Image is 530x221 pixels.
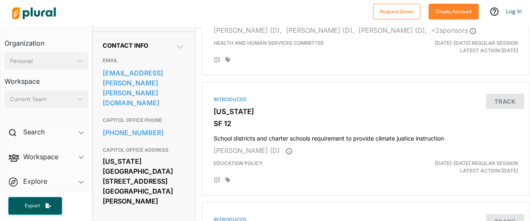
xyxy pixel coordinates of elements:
div: Personal [10,57,74,66]
div: Add tags [225,177,230,183]
h3: EMAIL [103,56,185,66]
span: [DATE]-[DATE] Regular Session [435,40,518,46]
span: + 2 sponsor s [431,26,476,34]
h3: CAPITOL OFFICE PHONE [103,115,185,125]
span: [PERSON_NAME] (D) [214,146,280,155]
span: Contact Info [103,42,148,49]
span: [PERSON_NAME] (D), [214,26,282,34]
span: Health and Human Services Committee [214,40,324,46]
h4: School districts and charter schools requirement to provide climate justice instruction [214,131,518,142]
div: Add Position Statement [214,177,220,184]
h3: Organization [5,31,88,49]
h2: Search [23,127,45,136]
button: Track [486,94,524,109]
a: Request Demo [373,7,420,15]
span: Export [19,202,46,209]
button: Create Account [429,4,479,19]
div: Add tags [225,57,230,63]
button: Request Demo [373,4,420,19]
a: Log In [506,7,522,15]
span: [DATE]-[DATE] Regular Session [435,160,518,166]
span: [PERSON_NAME] (D), [359,26,427,34]
a: Create Account [429,7,479,15]
a: [EMAIL_ADDRESS][PERSON_NAME][PERSON_NAME][DOMAIN_NAME] [103,67,185,109]
h3: SF 12 [214,119,518,128]
div: Latest Action: [DATE] [419,160,524,175]
span: [PERSON_NAME] (D), [286,26,354,34]
div: Current Team [10,95,74,104]
a: [PHONE_NUMBER] [103,126,185,139]
h3: CAPITOL OFFICE ADDRESS [103,145,185,155]
h3: Workspace [5,69,88,87]
button: Export [8,197,62,215]
div: Latest Action: [DATE] [419,39,524,54]
div: [US_STATE][GEOGRAPHIC_DATA] [STREET_ADDRESS] [GEOGRAPHIC_DATA][PERSON_NAME] [103,155,185,207]
div: Add Position Statement [214,57,220,63]
span: Education Policy [214,160,263,166]
div: Introduced [214,96,518,103]
h3: [US_STATE] [214,107,518,116]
